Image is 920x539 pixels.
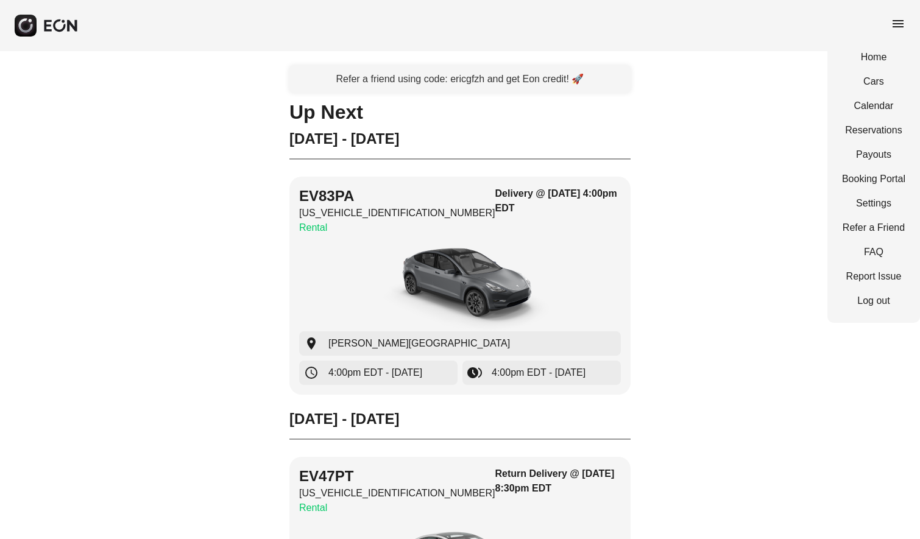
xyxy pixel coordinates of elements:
span: browse_gallery [467,365,482,380]
h1: Up Next [289,105,631,119]
p: Rental [299,501,495,515]
a: Payouts [842,147,905,162]
a: Home [842,50,905,65]
h2: [DATE] - [DATE] [289,129,631,149]
a: Report Issue [842,269,905,284]
h2: [DATE] - [DATE] [289,409,631,429]
h3: Delivery @ [DATE] 4:00pm EDT [495,186,621,216]
a: Settings [842,196,905,211]
a: Log out [842,294,905,308]
a: Calendar [842,99,905,113]
button: EV83PA[US_VEHICLE_IDENTIFICATION_NUMBER]RentalDelivery @ [DATE] 4:00pm EDTcar[PERSON_NAME][GEOGRA... [289,177,631,395]
span: location_on [304,336,319,351]
img: car [369,240,551,331]
span: 4:00pm EDT - [DATE] [328,365,422,380]
a: FAQ [842,245,905,259]
h2: EV47PT [299,467,495,486]
span: 4:00pm EDT - [DATE] [492,365,586,380]
span: schedule [304,365,319,380]
a: Refer a Friend [842,220,905,235]
p: Rental [299,220,495,235]
span: menu [891,16,905,31]
h3: Return Delivery @ [DATE] 8:30pm EDT [495,467,621,496]
p: [US_VEHICLE_IDENTIFICATION_NUMBER] [299,206,495,220]
span: [PERSON_NAME][GEOGRAPHIC_DATA] [328,336,510,351]
h2: EV83PA [299,186,495,206]
a: Cars [842,74,905,89]
a: Reservations [842,123,905,138]
a: Refer a friend using code: ericgfzh and get Eon credit! 🚀 [289,66,631,93]
p: [US_VEHICLE_IDENTIFICATION_NUMBER] [299,486,495,501]
a: Booking Portal [842,172,905,186]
